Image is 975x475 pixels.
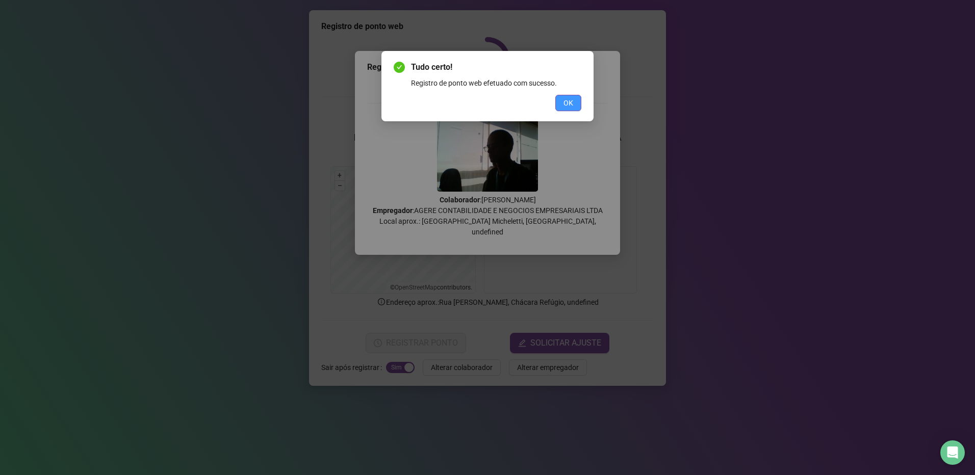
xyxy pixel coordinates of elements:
button: OK [555,95,581,111]
span: OK [563,97,573,109]
span: Tudo certo! [411,61,581,73]
div: Open Intercom Messenger [940,440,965,465]
span: check-circle [394,62,405,73]
div: Registro de ponto web efetuado com sucesso. [411,77,581,89]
